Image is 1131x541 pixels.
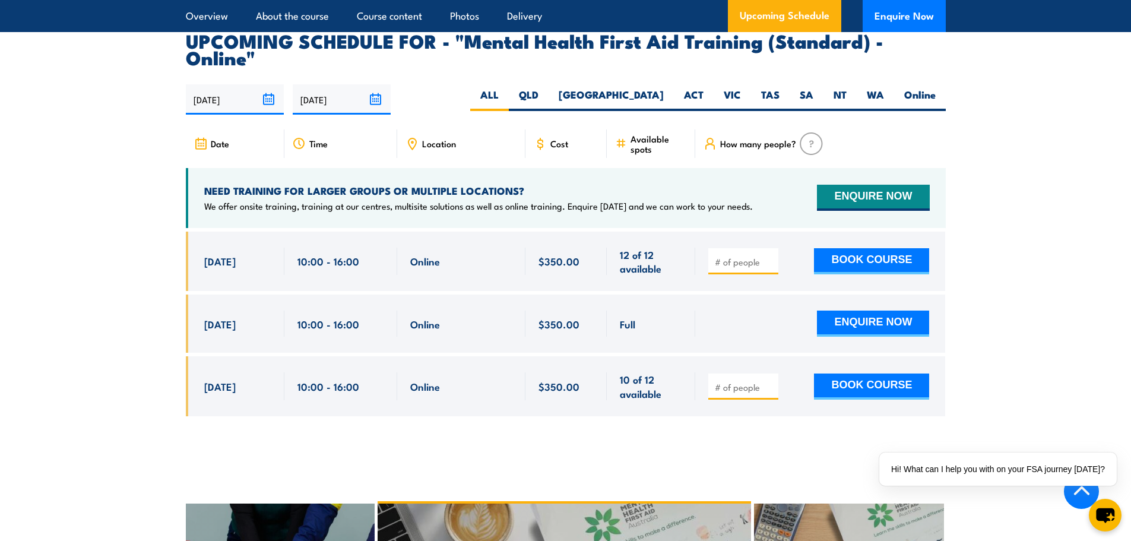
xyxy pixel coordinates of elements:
label: WA [857,88,894,111]
h4: NEED TRAINING FOR LARGER GROUPS OR MULTIPLE LOCATIONS? [204,184,753,197]
input: # of people [715,256,774,268]
label: ACT [674,88,714,111]
span: 10 of 12 available [620,372,682,400]
input: From date [186,84,284,115]
span: [DATE] [204,317,236,331]
span: [DATE] [204,254,236,268]
label: NT [823,88,857,111]
span: Cost [550,138,568,148]
button: ENQUIRE NOW [817,311,929,337]
span: Location [422,138,456,148]
button: ENQUIRE NOW [817,185,929,211]
span: $350.00 [538,254,579,268]
span: 10:00 - 16:00 [297,254,359,268]
span: Online [410,317,440,331]
label: [GEOGRAPHIC_DATA] [549,88,674,111]
span: Online [410,379,440,393]
button: BOOK COURSE [814,374,929,400]
span: Full [620,317,635,331]
span: 12 of 12 available [620,248,682,276]
label: QLD [509,88,549,111]
span: $350.00 [538,379,579,393]
label: TAS [751,88,790,111]
label: SA [790,88,823,111]
input: To date [293,84,391,115]
span: Time [309,138,328,148]
h2: UPCOMING SCHEDULE FOR - "Mental Health First Aid Training (Standard) - Online" [186,32,946,65]
span: Online [410,254,440,268]
span: Date [211,138,229,148]
button: chat-button [1089,499,1122,531]
span: Available spots [631,134,687,154]
div: Hi! What can I help you with on your FSA journey [DATE]? [879,453,1117,486]
span: [DATE] [204,379,236,393]
span: How many people? [720,138,796,148]
label: Online [894,88,946,111]
span: 10:00 - 16:00 [297,317,359,331]
button: BOOK COURSE [814,248,929,274]
input: # of people [715,381,774,393]
label: VIC [714,88,751,111]
span: 10:00 - 16:00 [297,379,359,393]
span: $350.00 [538,317,579,331]
label: ALL [470,88,509,111]
p: We offer onsite training, training at our centres, multisite solutions as well as online training... [204,200,753,212]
